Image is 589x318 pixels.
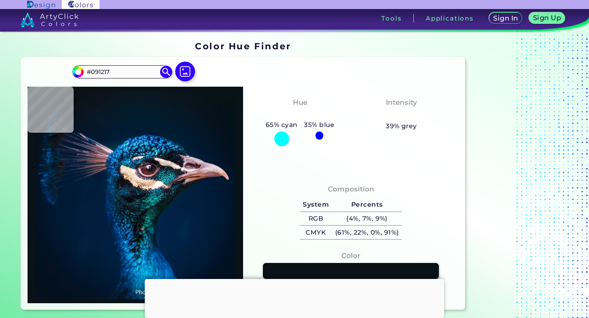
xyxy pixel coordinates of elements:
h5: (4%, 7%, 9%) [332,212,402,226]
h5: 65% cyan [262,120,301,130]
h5: Sign Up [534,15,560,21]
h3: Tools [381,15,401,21]
h4: Hue [293,97,307,108]
h5: Sign In [494,15,517,21]
a: Sign Up [531,13,563,24]
h5: (61%, 22%, 0%, 91%) [332,226,402,239]
h3: Medium [382,110,421,120]
h1: Color Hue Finder [195,40,291,52]
h5: 35% blue [301,120,338,130]
img: logo_artyclick_colors_white.svg [21,12,79,27]
img: icon search [160,66,172,78]
a: Sign In [490,13,521,24]
h4: Intensity [386,97,417,108]
h5: 39% grey [386,121,417,131]
h4: Composition [328,183,374,195]
img: ArtyClick Design logo [27,1,55,9]
h3: Applications [426,15,474,21]
img: icon picture [175,62,195,81]
h4: Color [341,250,360,262]
h5: Percents [332,198,402,212]
iframe: Advertisement [145,279,444,316]
img: img_pavlin.jpg [32,91,239,299]
input: type color.. [84,66,160,77]
h5: System [300,198,332,212]
h5: RGB [300,212,332,226]
h5: CMYK [300,226,332,239]
h3: Bluish Cyan [274,110,327,120]
iframe: Advertisement [468,38,571,313]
